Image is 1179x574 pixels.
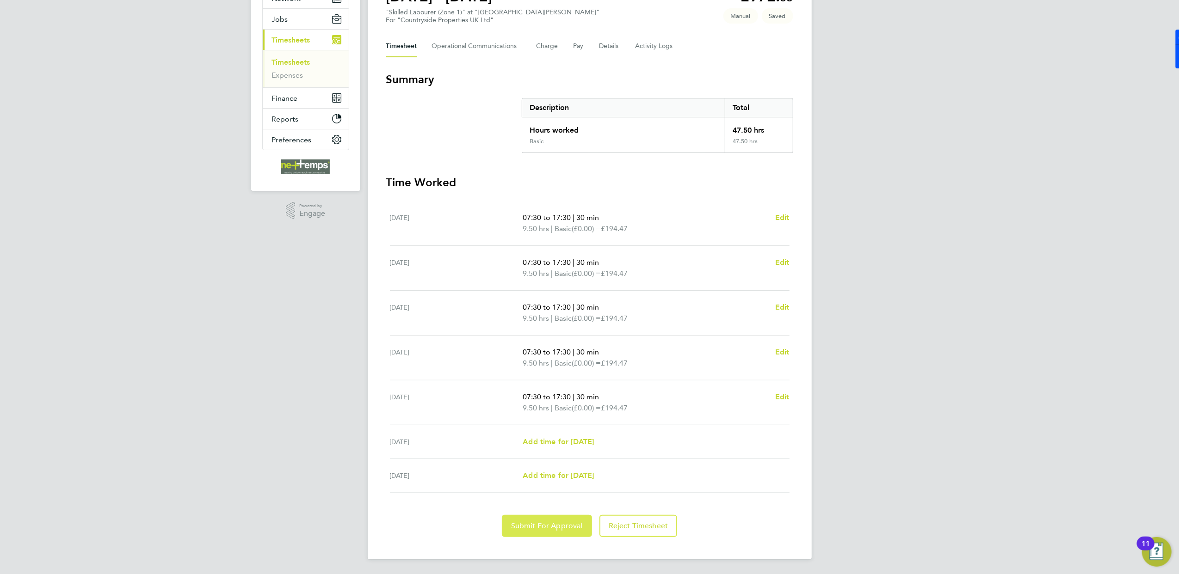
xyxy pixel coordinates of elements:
[601,224,628,233] span: £194.47
[775,303,790,311] span: Edit
[576,258,599,267] span: 30 min
[386,8,600,24] div: "Skilled Labourer (Zone 1)" at "[GEOGRAPHIC_DATA][PERSON_NAME]"
[386,16,600,24] div: For "Countryside Properties UK Ltd"
[574,35,585,57] button: Pay
[390,436,523,447] div: [DATE]
[725,98,792,117] div: Total
[523,258,571,267] span: 07:30 to 17:30
[523,470,594,481] a: Add time for [DATE]
[573,392,574,401] span: |
[572,403,601,412] span: (£0.00) =
[551,403,553,412] span: |
[263,129,349,150] button: Preferences
[599,35,621,57] button: Details
[551,359,553,367] span: |
[572,224,601,233] span: (£0.00) =
[523,224,549,233] span: 9.50 hrs
[572,359,601,367] span: (£0.00) =
[272,58,310,67] a: Timesheets
[386,72,793,537] section: Timesheet
[599,515,678,537] button: Reject Timesheet
[523,348,571,356] span: 07:30 to 17:30
[576,303,599,311] span: 30 min
[573,348,574,356] span: |
[286,202,325,220] a: Powered byEngage
[523,269,549,278] span: 9.50 hrs
[523,213,571,222] span: 07:30 to 17:30
[272,15,288,24] span: Jobs
[386,72,793,87] h3: Summary
[601,359,628,367] span: £194.47
[551,224,553,233] span: |
[386,35,417,57] button: Timesheet
[263,50,349,87] div: Timesheets
[272,36,310,44] span: Timesheets
[299,202,325,210] span: Powered by
[572,314,601,323] span: (£0.00) =
[299,210,325,218] span: Engage
[1142,543,1150,556] div: 11
[523,436,594,447] a: Add time for [DATE]
[723,8,758,24] span: This timesheet was manually created.
[573,303,574,311] span: |
[775,302,790,313] a: Edit
[725,138,792,153] div: 47.50 hrs
[576,392,599,401] span: 30 min
[523,314,549,323] span: 9.50 hrs
[523,403,549,412] span: 9.50 hrs
[390,257,523,279] div: [DATE]
[555,358,572,369] span: Basic
[573,213,574,222] span: |
[502,515,592,537] button: Submit For Approval
[775,258,790,267] span: Edit
[390,212,523,234] div: [DATE]
[263,88,349,108] button: Finance
[272,115,299,123] span: Reports
[523,471,594,480] span: Add time for [DATE]
[775,392,790,401] span: Edit
[601,314,628,323] span: £194.47
[775,213,790,222] span: Edit
[263,30,349,50] button: Timesheets
[762,8,793,24] span: This timesheet is Saved.
[775,347,790,358] a: Edit
[522,117,725,138] div: Hours worked
[522,98,793,153] div: Summary
[272,71,303,79] a: Expenses
[555,313,572,324] span: Basic
[551,314,553,323] span: |
[432,35,522,57] button: Operational Communications
[555,268,572,279] span: Basic
[775,391,790,403] a: Edit
[555,223,572,234] span: Basic
[572,269,601,278] span: (£0.00) =
[263,9,349,29] button: Jobs
[523,392,571,401] span: 07:30 to 17:30
[281,159,330,174] img: net-temps-logo-retina.png
[530,138,543,145] div: Basic
[775,257,790,268] a: Edit
[601,403,628,412] span: £194.47
[390,347,523,369] div: [DATE]
[511,521,583,531] span: Submit For Approval
[522,98,725,117] div: Description
[576,213,599,222] span: 30 min
[775,348,790,356] span: Edit
[1142,537,1172,567] button: Open Resource Center, 11 new notifications
[390,302,523,324] div: [DATE]
[551,269,553,278] span: |
[573,258,574,267] span: |
[272,135,312,144] span: Preferences
[390,391,523,414] div: [DATE]
[272,94,298,103] span: Finance
[263,109,349,129] button: Reports
[262,159,349,174] a: Go to home page
[390,470,523,481] div: [DATE]
[576,348,599,356] span: 30 min
[523,303,571,311] span: 07:30 to 17:30
[537,35,559,57] button: Charge
[523,359,549,367] span: 9.50 hrs
[775,212,790,223] a: Edit
[555,403,572,414] span: Basic
[636,35,674,57] button: Activity Logs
